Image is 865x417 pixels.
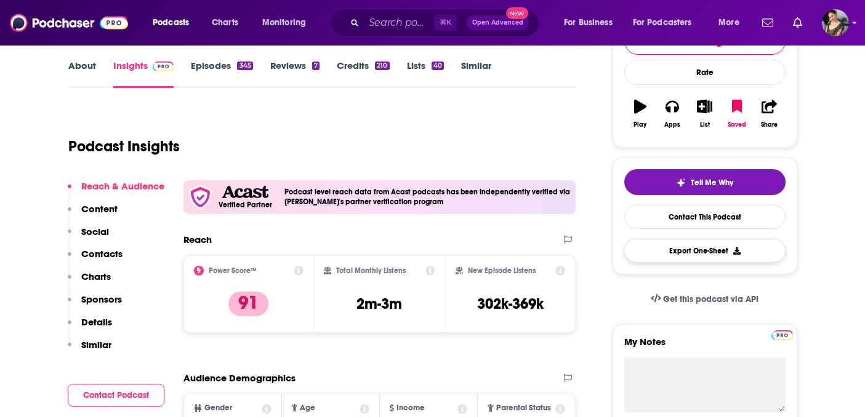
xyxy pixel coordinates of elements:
[356,295,402,313] h3: 2m-3m
[634,121,646,129] div: Play
[68,203,118,226] button: Content
[624,60,786,85] div: Rate
[434,15,457,31] span: ⌘ K
[219,201,272,208] h5: Verified Partner
[68,271,111,293] button: Charts
[624,336,786,357] label: My Notes
[506,7,528,19] span: New
[624,239,786,263] button: Export One-Sheet
[68,248,123,271] button: Contacts
[700,121,710,129] div: List
[364,13,434,33] input: Search podcasts, credits, & more...
[81,203,118,215] p: Content
[468,266,536,275] h2: New Episode Listens
[710,13,755,33] button: open menu
[68,180,164,203] button: Reach & Audience
[153,62,174,71] img: Podchaser Pro
[284,188,571,206] h4: Podcast level reach data from Acast podcasts has been independently verified via [PERSON_NAME]'s ...
[204,13,246,33] a: Charts
[467,15,529,30] button: Open AdvancedNew
[396,404,425,412] span: Income
[822,9,849,36] img: User Profile
[656,92,688,136] button: Apps
[68,339,111,362] button: Similar
[721,92,753,136] button: Saved
[676,178,686,188] img: tell me why sparkle
[771,330,793,340] img: Podchaser Pro
[212,14,238,31] span: Charts
[771,328,793,340] a: Pro website
[222,186,268,199] img: Acast
[68,384,164,407] button: Contact Podcast
[625,13,710,33] button: open menu
[477,295,544,313] h3: 302k-369k
[633,14,692,31] span: For Podcasters
[432,62,444,70] div: 40
[624,169,786,195] button: tell me why sparkleTell Me Why
[407,60,444,88] a: Lists40
[788,12,807,33] a: Show notifications dropdown
[228,292,268,316] p: 91
[68,293,122,316] button: Sponsors
[300,404,315,412] span: Age
[81,316,112,328] p: Details
[664,121,680,129] div: Apps
[753,92,785,136] button: Share
[81,339,111,351] p: Similar
[761,121,778,129] div: Share
[336,266,406,275] h2: Total Monthly Listens
[496,404,551,412] span: Parental Status
[822,9,849,36] span: Logged in as Flossie22
[81,226,109,237] p: Social
[81,248,123,260] p: Contacts
[270,60,320,88] a: Reviews7
[153,14,189,31] span: Podcasts
[472,20,523,26] span: Open Advanced
[191,60,252,88] a: Episodes345
[237,62,252,70] div: 345
[691,178,733,188] span: Tell Me Why
[68,226,109,248] button: Social
[144,13,205,33] button: open menu
[209,266,257,275] h2: Power Score™
[81,271,111,282] p: Charts
[624,92,656,136] button: Play
[728,121,746,129] div: Saved
[375,62,389,70] div: 210
[10,11,128,34] img: Podchaser - Follow, Share and Rate Podcasts
[68,137,180,156] h1: Podcast Insights
[337,60,389,88] a: Credits210
[461,60,491,88] a: Similar
[113,60,174,88] a: InsightsPodchaser Pro
[624,205,786,229] a: Contact This Podcast
[183,372,296,384] h2: Audience Demographics
[342,9,551,37] div: Search podcasts, credits, & more...
[822,9,849,36] button: Show profile menu
[81,293,122,305] p: Sponsors
[663,294,758,304] span: Get this podcast via API
[688,92,720,136] button: List
[564,14,613,31] span: For Business
[68,60,96,88] a: About
[312,62,320,70] div: 7
[718,14,739,31] span: More
[757,12,778,33] a: Show notifications dropdown
[68,316,112,339] button: Details
[81,180,164,192] p: Reach & Audience
[555,13,628,33] button: open menu
[641,284,769,314] a: Get this podcast via API
[262,14,306,31] span: Monitoring
[188,185,212,209] img: verfied icon
[183,234,212,245] h2: Reach
[254,13,322,33] button: open menu
[204,404,232,412] span: Gender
